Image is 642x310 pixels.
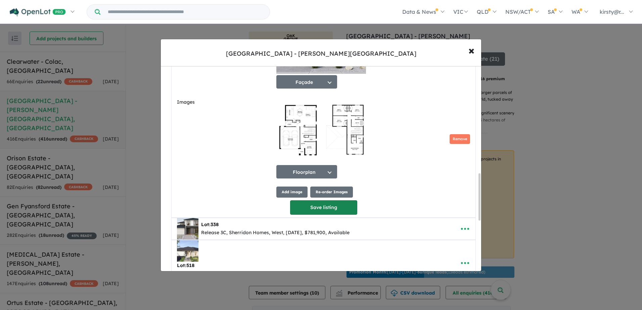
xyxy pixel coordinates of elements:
img: Oak%20Grove%20Estate%20-%20Clyde%20North%20-%20Lot%20338___1759980058.jpeg [177,218,198,240]
input: Try estate name, suburb, builder or developer [102,5,268,19]
div: Release 3C, Sherridon Homes, West, [DATE], $781,900, Available [201,229,350,237]
span: kirsty@r... [600,8,624,15]
img: Oak Grove Estate - Clyde North - Lot 342 Floorplan [276,97,366,164]
button: Façade [276,75,337,89]
button: Floorplan [276,165,337,178]
img: Oak%20Grove%20Estate%20-%20Clyde%20North%20-%20Lot%20518___1756472413.jpeg [177,240,198,262]
span: × [468,43,474,57]
b: Lot: [177,262,194,268]
button: Add image [276,187,308,198]
label: Images [177,98,274,106]
span: 518 [186,262,194,268]
button: Save listing [290,200,357,215]
img: Openlot PRO Logo White [10,8,66,16]
div: [GEOGRAPHIC_DATA] - [GEOGRAPHIC_DATA] Release, [GEOGRAPHIC_DATA], [GEOGRAPHIC_DATA], [DATE], $781... [177,270,449,286]
button: Remove [450,134,470,144]
span: 338 [211,221,219,227]
div: [GEOGRAPHIC_DATA] - [PERSON_NAME][GEOGRAPHIC_DATA] [226,49,416,58]
button: Re-order Images [310,187,353,198]
b: Lot: [201,221,219,227]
